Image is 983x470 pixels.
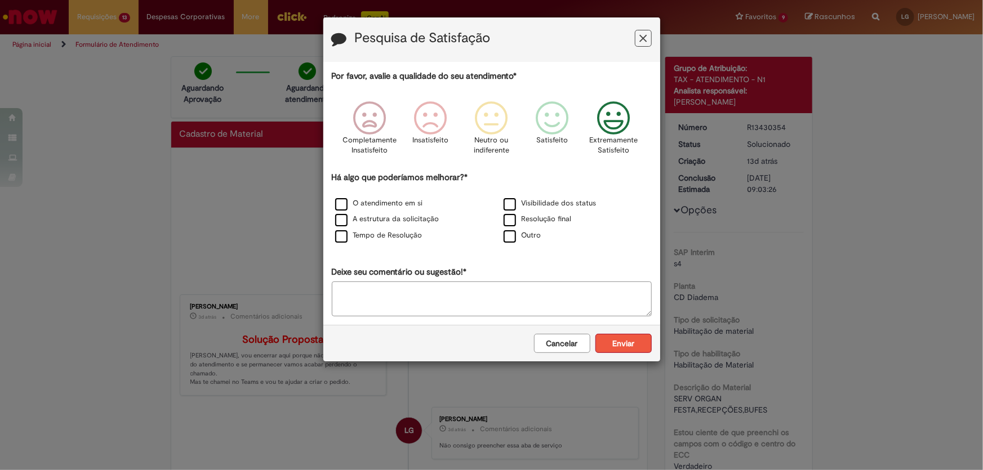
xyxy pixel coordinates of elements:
[504,198,597,209] label: Visibilidade dos status
[332,70,517,82] label: Por favor, avalie a qualidade do seu atendimento*
[589,135,638,156] p: Extremamente Satisfeito
[504,230,541,241] label: Outro
[343,135,397,156] p: Completamente Insatisfeito
[462,93,520,170] div: Neutro ou indiferente
[332,266,467,278] label: Deixe seu comentário ou sugestão!*
[335,230,422,241] label: Tempo de Resolução
[524,93,581,170] div: Satisfeito
[335,198,423,209] label: O atendimento em si
[585,93,642,170] div: Extremamente Satisfeito
[341,93,398,170] div: Completamente Insatisfeito
[402,93,459,170] div: Insatisfeito
[537,135,568,146] p: Satisfeito
[355,31,491,46] label: Pesquisa de Satisfação
[335,214,439,225] label: A estrutura da solicitação
[595,334,652,353] button: Enviar
[332,172,652,244] div: Há algo que poderíamos melhorar?*
[534,334,590,353] button: Cancelar
[412,135,448,146] p: Insatisfeito
[471,135,511,156] p: Neutro ou indiferente
[504,214,572,225] label: Resolução final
